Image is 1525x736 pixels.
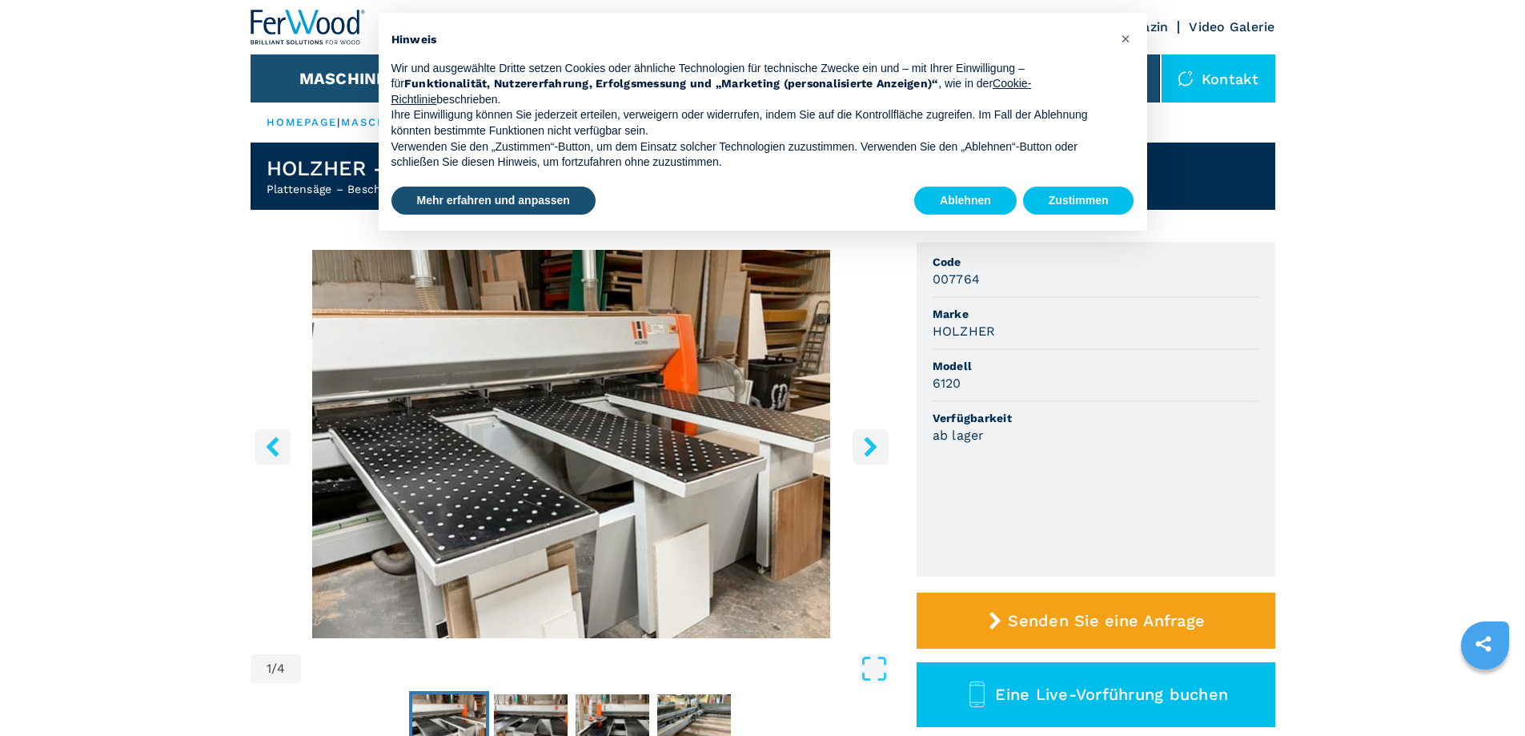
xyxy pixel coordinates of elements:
p: Verwenden Sie den „Zustimmen“-Button, um dem Einsatz solcher Technologien zuzustimmen. Verwenden ... [391,139,1109,171]
span: Modell [933,358,1259,374]
span: / [271,662,277,675]
span: Verfügbarkeit [933,410,1259,426]
button: Senden Sie eine Anfrage [917,593,1275,649]
button: Ablehnen [914,187,1017,215]
span: × [1121,29,1130,48]
button: Eine Live-Vorführung buchen [917,662,1275,727]
button: left-button [255,428,291,465]
span: Marke [933,306,1259,322]
a: Cookie-Richtlinie [391,77,1032,106]
button: Mehr erfahren und anpassen [391,187,596,215]
h2: Hinweis [391,32,1109,48]
h1: HOLZHER - 6120 [267,155,479,181]
strong: Funktionalität, Nutzererfahrung, Erfolgsmessung und „Marketing (personalisierte Anzeigen)“ [404,77,939,90]
p: Wir und ausgewählte Dritte setzen Cookies oder ähnliche Technologien für technische Zwecke ein un... [391,61,1109,108]
span: Code [933,254,1259,270]
span: 4 [277,662,285,675]
a: maschinen [341,116,419,128]
button: right-button [853,428,889,465]
button: Maschinen [299,69,399,88]
img: Plattensäge – Beschickung von vorne HOLZHER 6120 [251,250,893,638]
button: Schließen Sie diesen Hinweis [1114,26,1139,51]
img: Kontakt [1178,70,1194,86]
h2: Plattensäge – Beschickung von vorne [267,181,479,197]
h3: ab lager [933,426,985,444]
button: Open Fullscreen [305,654,888,683]
p: Ihre Einwilligung können Sie jederzeit erteilen, verweigern oder widerrufen, indem Sie auf die Ko... [391,107,1109,139]
button: Zustimmen [1023,187,1134,215]
span: Senden Sie eine Anfrage [1008,611,1205,630]
div: Go to Slide 1 [251,250,893,638]
div: Kontakt [1162,54,1275,103]
a: sharethis [1463,624,1503,664]
span: 1 [267,662,271,675]
img: Ferwood [251,10,366,45]
span: Eine Live-Vorführung buchen [995,685,1228,704]
a: Video Galerie [1189,19,1274,34]
h3: HOLZHER [933,322,996,340]
h3: 6120 [933,374,961,392]
h3: 007764 [933,270,981,288]
span: | [337,116,340,128]
a: HOMEPAGE [267,116,338,128]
